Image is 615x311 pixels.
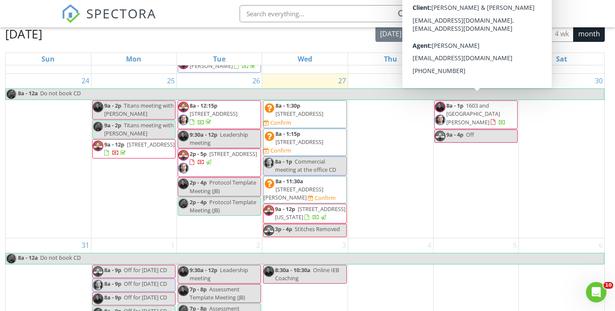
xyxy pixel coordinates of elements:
[431,25,451,43] button: Next month
[93,293,103,304] img: chad.jpg
[275,130,300,138] span: 8a - 1:15p
[275,205,295,213] span: 9a - 12p
[80,74,91,88] a: Go to August 24, 2025
[124,53,143,65] a: Monday
[295,225,340,233] span: Stitches Removed
[190,150,207,158] span: 2p - 5p
[190,179,256,194] span: Protocol Template Meeting (JB)
[178,149,261,177] a: 2p - 5p [STREET_ADDRESS]
[190,198,207,206] span: 2p - 4p
[93,121,103,132] img: jbh_screenshot_20220303_110101.jpg
[262,74,348,238] td: Go to August 27, 2025
[178,266,189,277] img: chad.jpg
[496,25,522,42] button: week
[446,102,463,109] span: 8a - 1p
[275,158,336,173] span: Commercial meeting at the office CD
[446,102,506,126] a: 8a - 1p 1603 and [GEOGRAPHIC_DATA][PERSON_NAME]
[178,102,189,112] img: b_bgroup_kk.jpg
[169,238,176,252] a: Go to September 1, 2025
[554,53,569,65] a: Saturday
[92,139,176,158] a: 9a - 12p [STREET_ADDRESS]
[264,158,274,168] img: cecil_pic.png
[178,114,189,125] img: cecil_pic.png
[6,253,17,264] img: jbh_screenshot_20220303_110101.jpg
[507,74,518,88] a: Go to August 29, 2025
[375,25,407,42] button: [DATE]
[190,102,237,126] a: 8a - 12:15p [STREET_ADDRESS]
[40,53,56,65] a: Sunday
[275,205,346,221] span: [STREET_ADDRESS][US_STATE]
[435,102,445,112] img: chad.jpg
[435,114,445,125] img: cecil_pic.png
[275,266,339,282] span: Online IEB Coaching
[190,266,248,282] span: Leadership meeting
[104,102,174,117] span: Titans meeting with [PERSON_NAME]
[446,102,500,126] span: 1603 and [GEOGRAPHIC_DATA][PERSON_NAME]
[104,293,121,301] span: 8a - 9p
[315,194,336,201] div: Confirm
[6,74,91,238] td: Go to August 24, 2025
[264,185,323,201] span: [STREET_ADDRESS][PERSON_NAME]
[178,179,189,189] img: chad.jpg
[270,147,291,154] div: Confirm
[263,204,346,223] a: 9a - 12p [STREET_ADDRESS][US_STATE]
[190,131,248,147] span: Leadership meeting
[296,53,314,65] a: Wednesday
[275,138,323,146] span: [STREET_ADDRESS]
[275,158,292,165] span: 8a - 1p
[521,25,551,42] button: cal wk
[275,130,323,146] a: 8a - 1:15p [STREET_ADDRESS]
[80,238,91,252] a: Go to August 31, 2025
[124,266,167,274] span: Off for [DATE] CD
[519,74,604,238] td: Go to August 30, 2025
[40,89,81,97] span: Do not book CD
[586,282,606,302] iframe: Intercom live chat
[593,74,604,88] a: Go to August 30, 2025
[178,100,261,129] a: 8a - 12:15p [STREET_ADDRESS]
[18,89,38,100] span: 8a - 12a
[93,280,103,290] img: cecil_pic.png
[61,4,80,23] img: The Best Home Inspection Software - Spectora
[263,176,346,204] a: 8a - 11:30a [STREET_ADDRESS][PERSON_NAME] Confirm
[165,74,176,88] a: Go to August 25, 2025
[178,163,189,173] img: cecil_pic.png
[190,110,237,117] span: [STREET_ADDRESS]
[446,131,463,138] span: 9a - 4p
[264,119,291,127] a: Confirm
[104,141,175,156] a: 9a - 12p [STREET_ADDRESS]
[255,238,262,252] a: Go to September 2, 2025
[104,121,174,137] span: Titans meeting with [PERSON_NAME]
[190,131,217,138] span: 9:30a - 12p
[190,150,257,166] a: 2p - 5p [STREET_ADDRESS]
[93,266,103,277] img: b_bgroup_kk.jpg
[211,53,227,65] a: Tuesday
[337,74,348,88] a: Go to August 27, 2025
[251,74,262,88] a: Go to August 26, 2025
[275,102,300,109] span: 8a - 1:30p
[573,25,605,42] button: month
[104,141,124,148] span: 9a - 12p
[603,282,613,289] span: 10
[127,141,175,148] span: [STREET_ADDRESS]
[435,131,445,141] img: b_bgroup_kk.jpg
[190,198,256,214] span: Protocol Template Meeting (JB)
[190,266,217,274] span: 9:30a - 12p
[178,198,189,209] img: jbh_screenshot_20220303_110101.jpg
[275,110,323,117] span: [STREET_ADDRESS]
[264,225,274,236] img: b_bgroup_kk.jpg
[426,238,433,252] a: Go to September 4, 2025
[86,4,156,22] span: SPECTORA
[275,205,346,221] a: 9a - 12p [STREET_ADDRESS][US_STATE]
[40,254,81,261] span: Do not book CD
[597,238,604,252] a: Go to September 6, 2025
[209,150,257,158] span: [STREET_ADDRESS]
[348,74,433,238] td: Go to August 28, 2025
[91,74,176,238] td: Go to August 25, 2025
[178,285,189,296] img: chad.jpg
[18,253,38,264] span: 8a - 12a
[6,89,17,100] img: jbh_screenshot_20220303_110101.jpg
[104,280,121,288] span: 8a - 9p
[263,129,346,156] a: 8a - 1:15p [STREET_ADDRESS] Confirm
[240,5,410,22] input: Search everything...
[275,266,310,274] span: 8:30a - 10:30a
